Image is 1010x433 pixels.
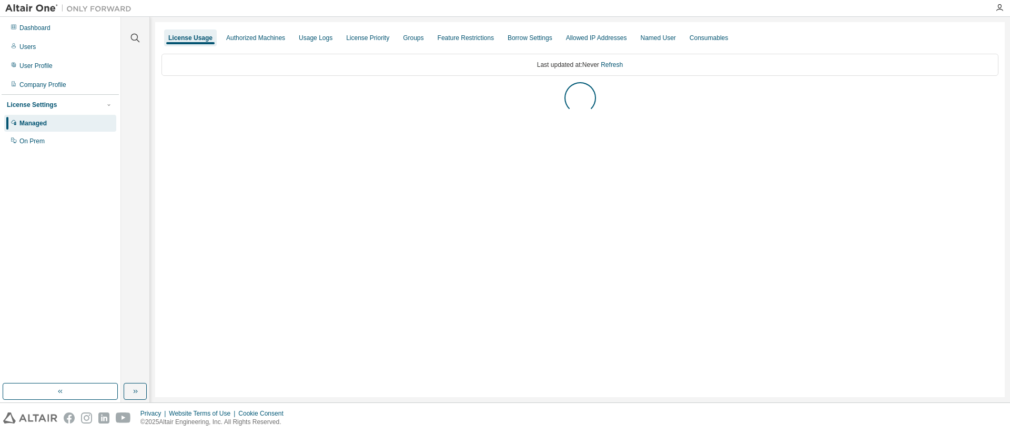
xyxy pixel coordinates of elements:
[5,3,137,14] img: Altair One
[81,412,92,424] img: instagram.svg
[19,43,36,51] div: Users
[98,412,109,424] img: linkedin.svg
[690,34,728,42] div: Consumables
[226,34,285,42] div: Authorized Machines
[7,101,57,109] div: License Settings
[168,34,213,42] div: License Usage
[346,34,389,42] div: License Priority
[169,409,238,418] div: Website Terms of Use
[299,34,332,42] div: Usage Logs
[640,34,675,42] div: Named User
[566,34,627,42] div: Allowed IP Addresses
[508,34,552,42] div: Borrow Settings
[116,412,131,424] img: youtube.svg
[19,119,47,127] div: Managed
[19,137,45,145] div: On Prem
[438,34,494,42] div: Feature Restrictions
[19,81,66,89] div: Company Profile
[19,62,53,70] div: User Profile
[403,34,423,42] div: Groups
[3,412,57,424] img: altair_logo.svg
[161,54,998,76] div: Last updated at: Never
[19,24,50,32] div: Dashboard
[140,418,290,427] p: © 2025 Altair Engineering, Inc. All Rights Reserved.
[601,61,623,68] a: Refresh
[140,409,169,418] div: Privacy
[238,409,289,418] div: Cookie Consent
[64,412,75,424] img: facebook.svg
